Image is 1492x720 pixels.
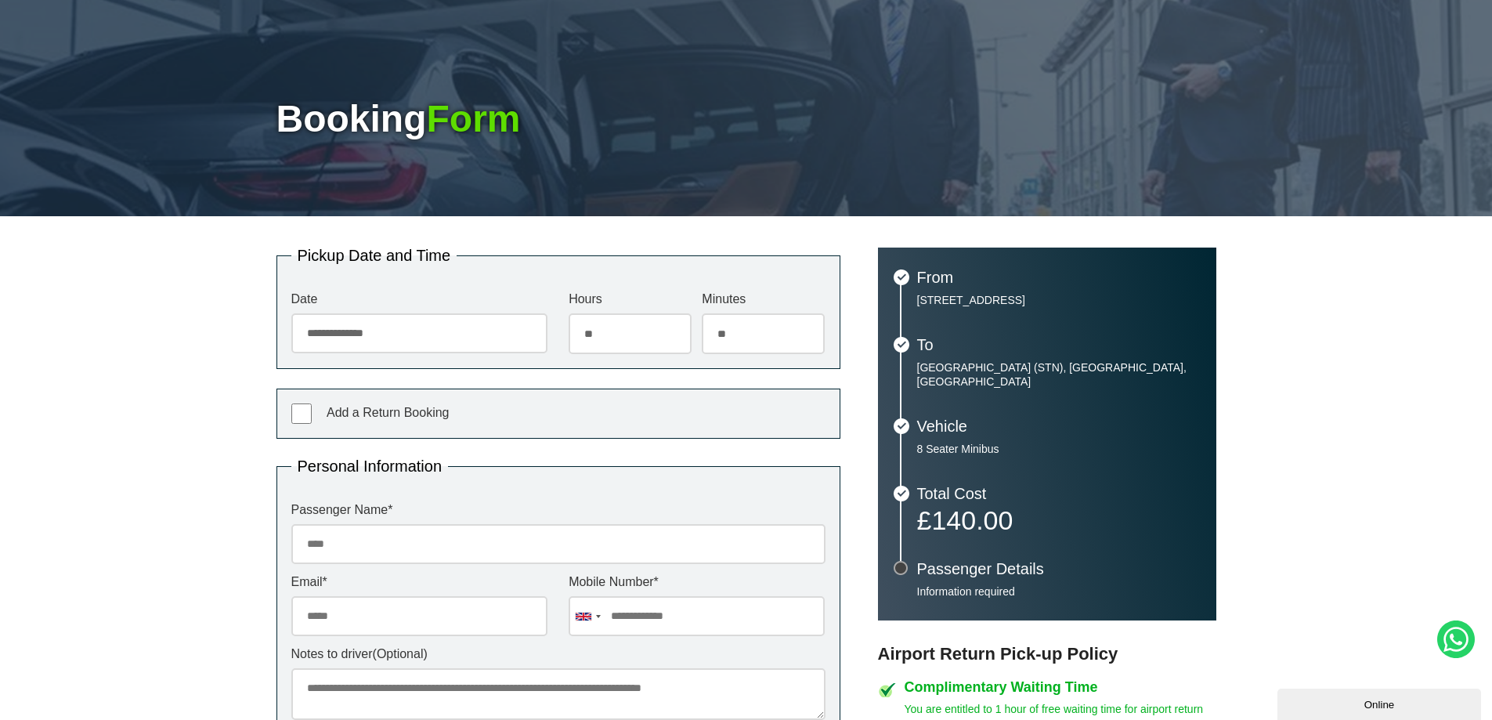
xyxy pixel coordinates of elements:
p: [STREET_ADDRESS] [917,293,1201,307]
label: Date [291,293,547,306]
label: Mobile Number [569,576,825,588]
div: United Kingdom: +44 [569,597,605,635]
input: Add a Return Booking [291,403,312,424]
label: Hours [569,293,692,306]
label: Passenger Name [291,504,825,516]
iframe: chat widget [1277,686,1484,720]
h3: Airport Return Pick-up Policy [878,644,1216,664]
p: 8 Seater Minibus [917,442,1201,456]
span: (Optional) [373,647,428,660]
h3: Total Cost [917,486,1201,501]
p: £ [917,509,1201,531]
legend: Pickup Date and Time [291,248,457,263]
h3: Vehicle [917,418,1201,434]
h4: Complimentary Waiting Time [905,680,1216,694]
h3: From [917,270,1201,285]
legend: Personal Information [291,458,449,474]
h3: To [917,337,1201,353]
span: Form [426,98,520,139]
h3: Passenger Details [917,561,1201,577]
label: Minutes [702,293,825,306]
p: [GEOGRAPHIC_DATA] (STN), [GEOGRAPHIC_DATA], [GEOGRAPHIC_DATA] [917,360,1201,389]
label: Notes to driver [291,648,825,660]
span: Add a Return Booking [327,406,450,419]
label: Email [291,576,547,588]
h1: Booking [276,100,1216,138]
span: 140.00 [931,505,1013,535]
p: Information required [917,584,1201,599]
